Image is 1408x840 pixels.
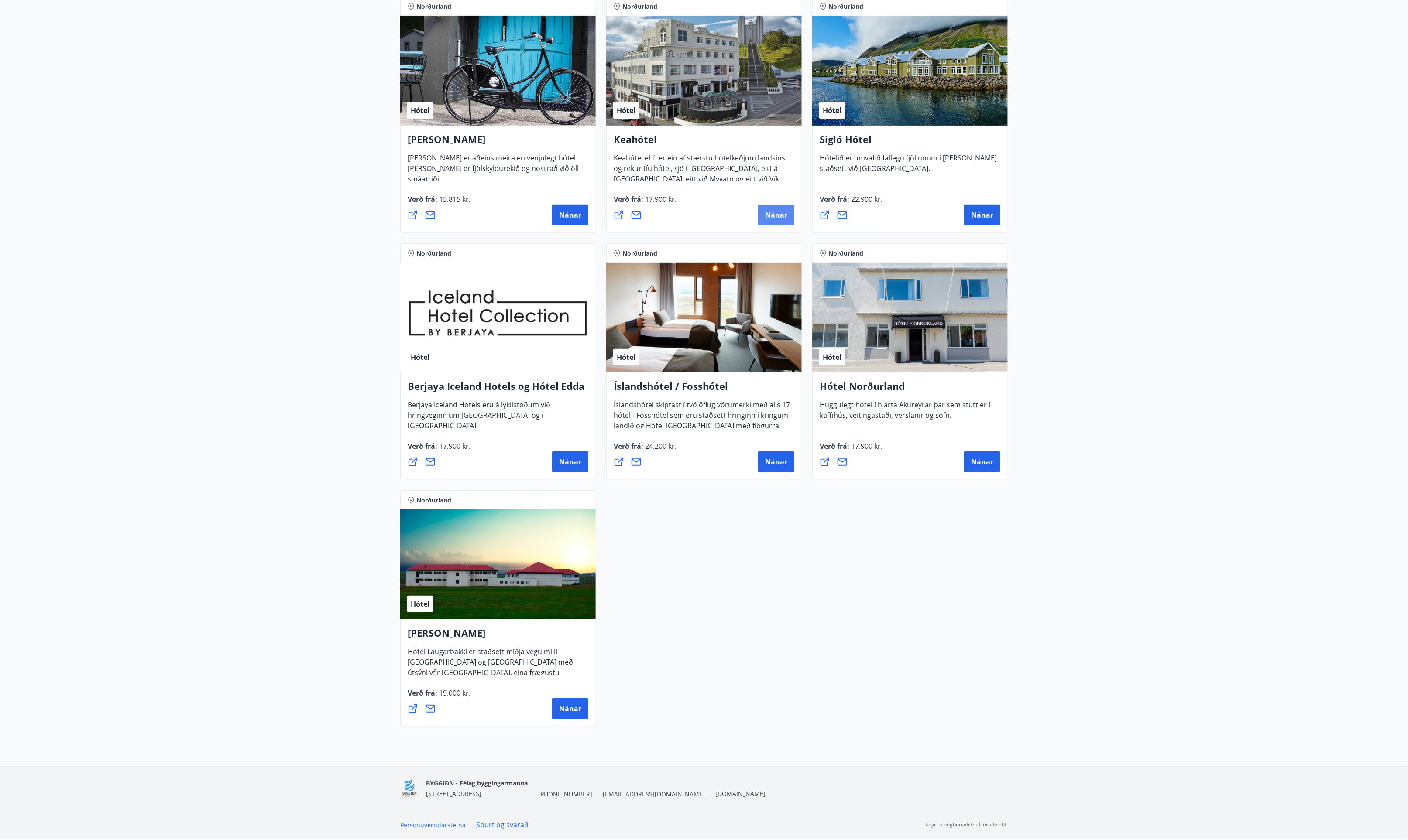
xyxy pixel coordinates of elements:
span: Berjaya Iceland Hotels eru á lykilstöðum við hringveginn um [GEOGRAPHIC_DATA] og í [GEOGRAPHIC_DA... [408,400,550,437]
span: Íslandshótel skiptast í tvö öflug vörumerki með alls 17 hótel - Fosshótel sem eru staðsett hringi... [614,400,790,448]
span: Hótel [411,106,429,115]
span: Norðurland [416,249,451,258]
span: Norðurland [828,249,863,258]
span: 17.900 kr. [849,441,883,451]
span: Verð frá : [408,441,470,458]
span: Hótelið er umvafið fallegu fjöllunum í [PERSON_NAME] staðsett við [GEOGRAPHIC_DATA]. [820,153,997,180]
span: Keahótel ehf. er ein af stærstu hótelkeðjum landsins og rekur tíu hótel, sjö í [GEOGRAPHIC_DATA],... [614,153,785,212]
span: 15.815 kr. [437,195,470,204]
span: Nánar [971,457,993,467]
button: Nánar [758,451,794,472]
button: Nánar [758,205,794,225]
span: 17.900 kr. [643,195,677,204]
span: Nánar [971,210,993,220]
span: Huggulegt hótel í hjarta Akureyrar þar sem stutt er í kaffihús, veitingastaði, verslanir og söfn. [820,400,990,427]
p: Keyrt á hugbúnaði frá Dorado ehf. [925,821,1008,829]
span: [EMAIL_ADDRESS][DOMAIN_NAME] [603,790,705,799]
h4: [PERSON_NAME] [408,626,588,646]
span: [PERSON_NAME] er aðeins meira en venjulegt hótel. [PERSON_NAME] er fjölskyldurekið og nostrað við... [408,153,579,191]
h4: [PERSON_NAME] [408,133,588,153]
a: [DOMAIN_NAME] [715,789,766,798]
a: Spurt og svarað [476,820,529,830]
h4: Sigló Hótel [820,133,1000,153]
span: 17.900 kr. [437,441,470,451]
span: Nánar [765,457,787,467]
img: BKlGVmlTW1Qrz68WFGMFQUcXHWdQd7yePWMkvn3i.png [400,779,419,798]
button: Nánar [552,451,588,472]
span: Hótel [823,352,841,362]
span: Verð frá : [820,441,883,458]
h4: Íslandshótel / Fosshótel [614,379,794,400]
span: Nánar [559,704,581,714]
span: Verð frá : [408,688,470,705]
span: Norðurland [622,249,657,258]
h4: Berjaya Iceland Hotels og Hótel Edda [408,379,588,400]
span: Hótel [411,352,429,362]
span: Nánar [559,210,581,220]
span: Hótel [617,106,635,115]
h4: Keahótel [614,133,794,153]
span: [STREET_ADDRESS] [426,789,481,798]
span: Norðurland [622,2,657,11]
button: Nánar [552,205,588,225]
button: Nánar [964,451,1000,472]
span: 24.200 kr. [643,441,677,451]
button: Nánar [964,205,1000,225]
span: Norðurland [828,2,863,11]
span: Verð frá : [408,195,470,211]
span: Hótel Laugarbakki er staðsett miðja vegu milli [GEOGRAPHIC_DATA] og [GEOGRAPHIC_DATA] með útsýni ... [408,647,573,695]
span: Nánar [765,210,787,220]
span: Nánar [559,457,581,467]
h4: Hótel Norðurland [820,379,1000,400]
span: Hótel [823,106,841,115]
span: [PHONE_NUMBER] [538,790,592,799]
span: Norðurland [416,2,451,11]
span: Hótel [411,599,429,609]
span: Verð frá : [820,195,883,211]
span: BYGGIÐN - Félag byggingarmanna [426,779,528,787]
a: Persónuverndarstefna [400,821,466,829]
span: Verð frá : [614,195,677,211]
button: Nánar [552,698,588,719]
span: 22.900 kr. [849,195,883,204]
span: Hótel [617,352,635,362]
span: Verð frá : [614,441,677,458]
span: Norðurland [416,496,451,505]
span: 19.000 kr. [437,688,470,698]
